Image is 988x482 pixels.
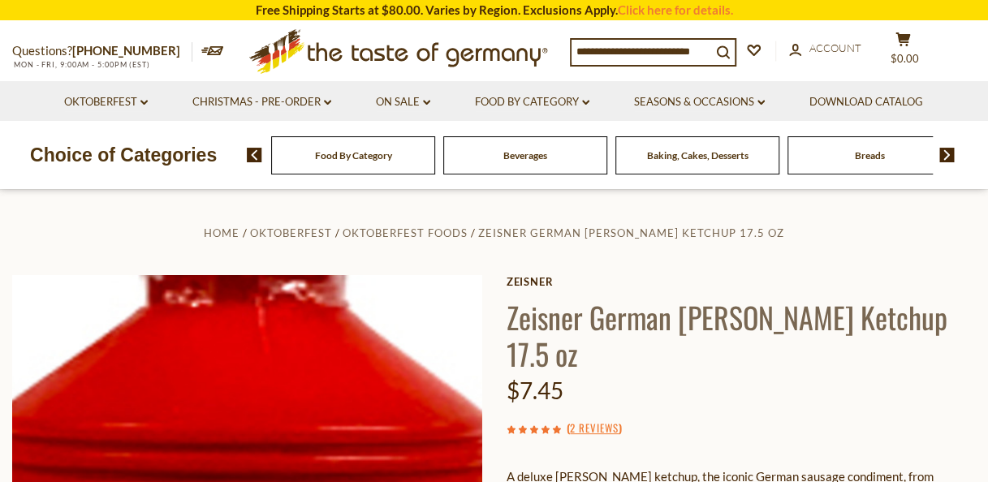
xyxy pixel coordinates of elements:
[507,275,976,288] a: Zeisner
[939,148,955,162] img: next arrow
[878,32,927,72] button: $0.00
[809,41,861,54] span: Account
[567,420,622,436] span: ( )
[478,226,784,239] a: Zeisner German [PERSON_NAME] Ketchup 17.5 oz
[343,226,468,239] a: Oktoberfest Foods
[475,93,589,111] a: Food By Category
[809,93,923,111] a: Download Catalog
[192,93,331,111] a: Christmas - PRE-ORDER
[250,226,332,239] a: Oktoberfest
[315,149,392,161] a: Food By Category
[507,377,563,404] span: $7.45
[507,299,976,372] h1: Zeisner German [PERSON_NAME] Ketchup 17.5 oz
[891,52,919,65] span: $0.00
[618,2,733,17] a: Click here for details.
[247,148,262,162] img: previous arrow
[570,420,619,437] a: 2 Reviews
[789,40,861,58] a: Account
[647,149,749,161] a: Baking, Cakes, Desserts
[855,149,885,161] a: Breads
[12,60,150,69] span: MON - FRI, 9:00AM - 5:00PM (EST)
[204,226,239,239] a: Home
[72,43,180,58] a: [PHONE_NUMBER]
[12,41,192,62] p: Questions?
[64,93,148,111] a: Oktoberfest
[376,93,430,111] a: On Sale
[503,149,547,161] a: Beverages
[634,93,765,111] a: Seasons & Occasions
